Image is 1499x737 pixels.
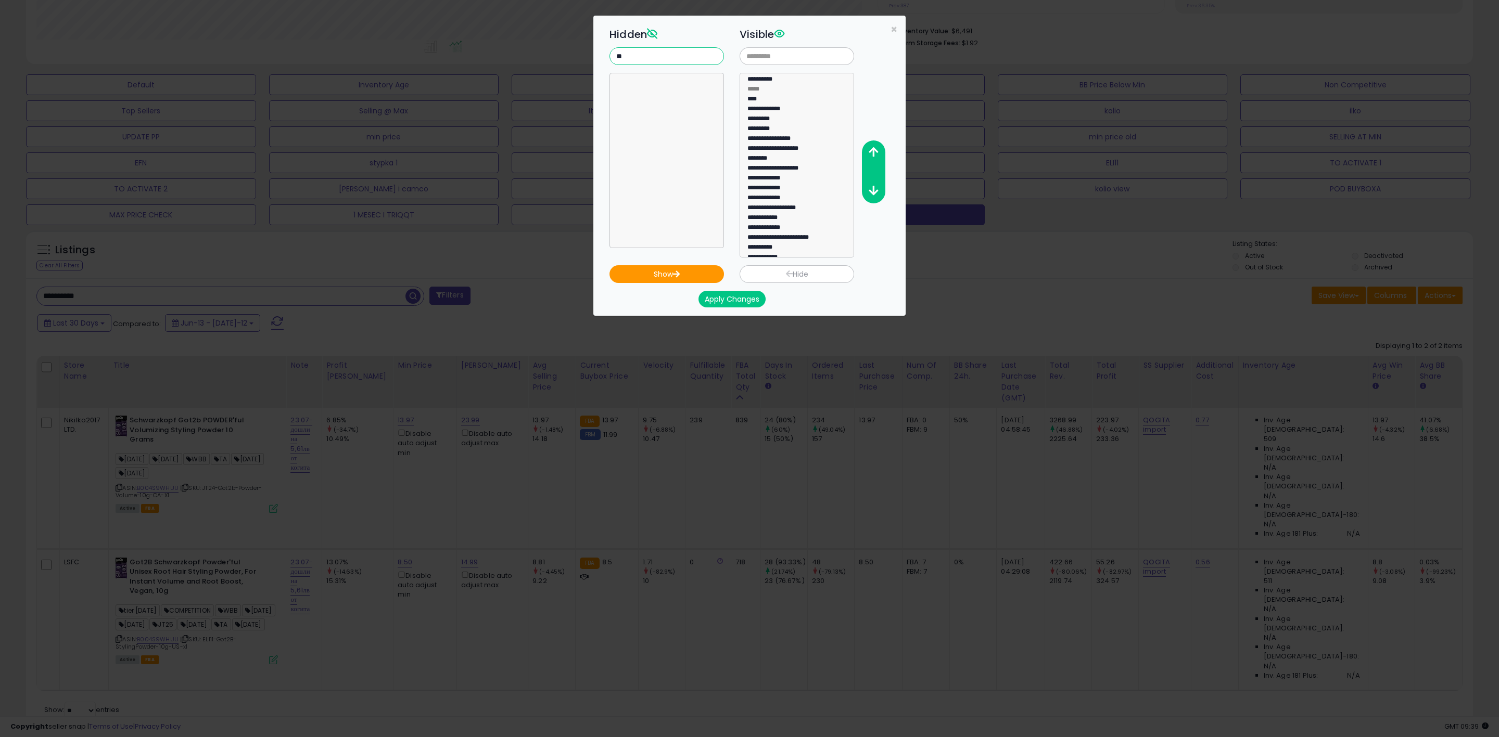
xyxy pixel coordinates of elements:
h3: Hidden [609,27,724,42]
button: Apply Changes [698,291,766,307]
button: Hide [740,265,854,283]
span: × [891,22,897,37]
button: Show [609,265,724,283]
h3: Visible [740,27,854,42]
